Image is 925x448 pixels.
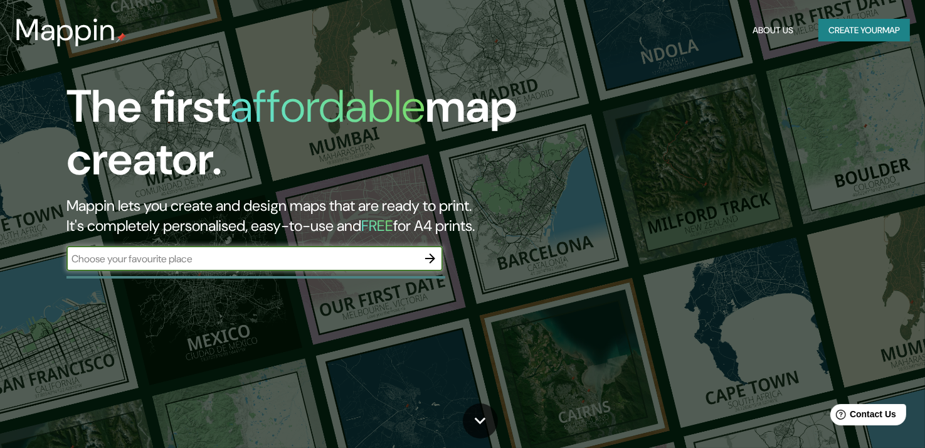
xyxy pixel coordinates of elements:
h3: Mappin [15,13,116,48]
input: Choose your favourite place [66,252,418,266]
iframe: Help widget launcher [813,399,911,434]
h2: Mappin lets you create and design maps that are ready to print. It's completely personalised, eas... [66,196,529,236]
h1: The first map creator. [66,80,529,196]
h1: affordable [230,77,425,136]
button: About Us [748,19,798,42]
img: mappin-pin [116,33,126,43]
h5: FREE [361,216,393,235]
button: Create yourmap [818,19,910,42]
